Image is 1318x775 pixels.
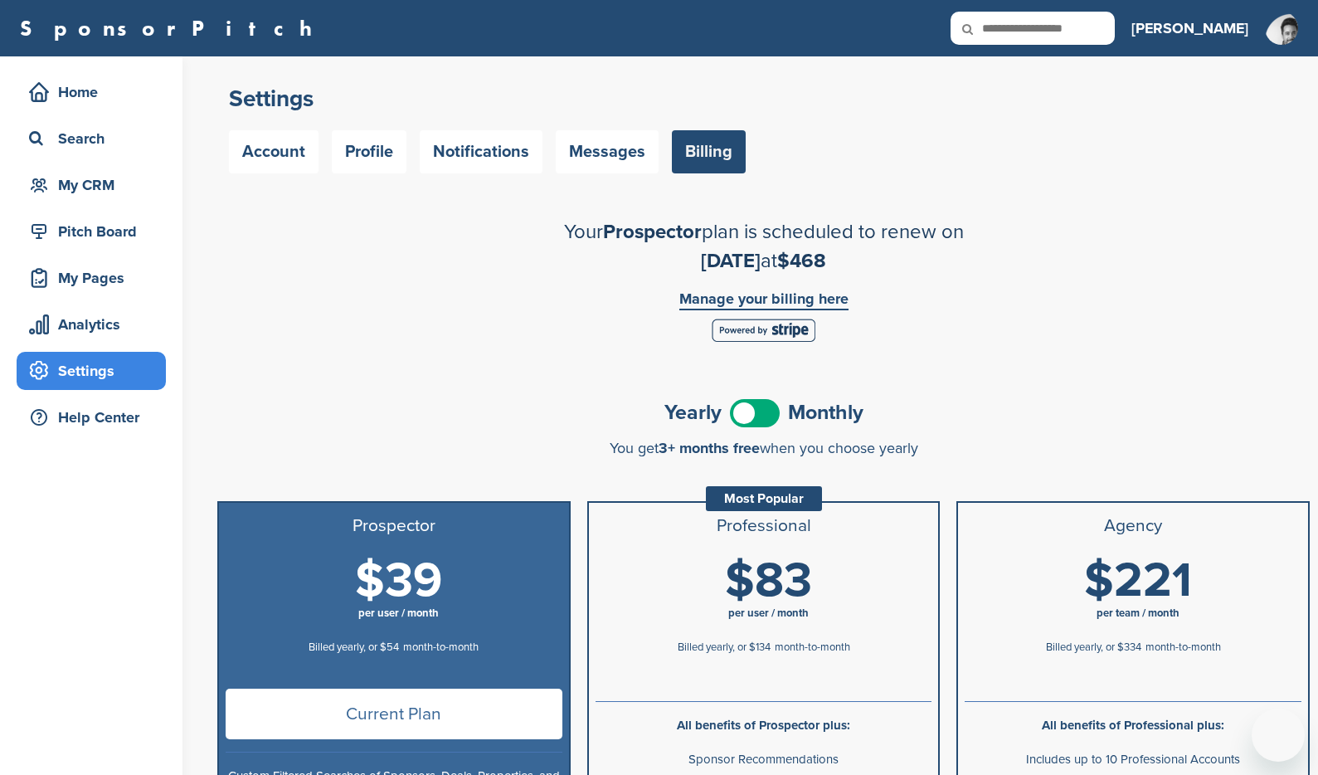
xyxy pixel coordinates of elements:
div: My CRM [25,170,166,200]
p: Includes up to 10 Professional Accounts [965,749,1301,770]
h3: Professional [596,516,932,536]
span: Monthly [788,402,863,423]
span: per user / month [728,607,809,620]
span: $221 [1084,552,1192,610]
a: Help Center [17,398,166,436]
span: Prospector [603,220,702,244]
div: Help Center [25,402,166,432]
span: per user / month [358,607,439,620]
a: Notifications [420,130,542,173]
a: Settings [17,352,166,390]
a: [PERSON_NAME] [1131,10,1248,46]
a: Pitch Board [17,212,166,251]
span: Yearly [664,402,722,423]
span: Billed yearly, or $134 [678,641,771,654]
a: Profile [332,130,406,173]
span: [DATE] [701,249,761,273]
div: My Pages [25,263,166,293]
h2: Settings [229,84,1298,114]
img: Stripe [712,319,815,342]
div: Settings [25,356,166,386]
a: Billing [672,130,746,173]
span: 3+ months free [659,439,760,457]
span: Billed yearly, or $54 [309,641,399,654]
b: All benefits of Prospector plus: [677,718,850,733]
p: Sponsor Recommendations [596,749,932,770]
span: $39 [355,552,442,610]
b: All benefits of Professional plus: [1042,718,1224,733]
span: month-to-month [775,641,850,654]
a: Analytics [17,305,166,344]
a: Account [229,130,319,173]
span: $468 [777,249,826,273]
a: Messages [556,130,659,173]
a: Search [17,119,166,158]
div: Analytics [25,310,166,339]
span: $83 [725,552,812,610]
h3: Prospector [226,516,562,536]
h2: Your plan is scheduled to renew on at [474,217,1054,275]
span: per team / month [1097,607,1179,620]
div: Most Popular [706,486,822,511]
span: Current Plan [226,689,562,739]
div: Search [25,124,166,154]
div: Pitch Board [25,217,166,246]
a: Home [17,73,166,111]
a: Manage your billing here [679,291,849,310]
h3: [PERSON_NAME] [1131,17,1248,40]
span: Billed yearly, or $334 [1046,641,1141,654]
h3: Agency [965,516,1301,536]
a: My CRM [17,166,166,204]
div: Home [25,77,166,107]
div: You get when you choose yearly [217,440,1310,456]
a: SponsorPitch [20,17,323,39]
a: My Pages [17,259,166,297]
span: month-to-month [1145,641,1221,654]
span: month-to-month [403,641,479,654]
iframe: Button to launch messaging window [1252,709,1305,762]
